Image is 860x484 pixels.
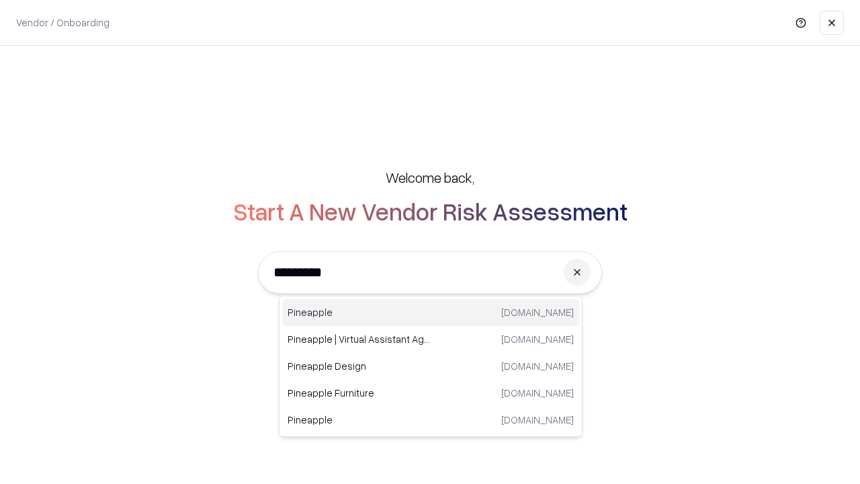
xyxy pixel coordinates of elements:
p: Pineapple Furniture [288,386,431,400]
p: Pineapple | Virtual Assistant Agency [288,332,431,346]
h2: Start A New Vendor Risk Assessment [233,198,628,225]
div: Suggestions [279,296,583,437]
p: Pineapple [288,305,431,319]
p: [DOMAIN_NAME] [501,413,574,427]
p: [DOMAIN_NAME] [501,332,574,346]
p: [DOMAIN_NAME] [501,305,574,319]
p: Pineapple [288,413,431,427]
p: Vendor / Onboarding [16,15,110,30]
p: [DOMAIN_NAME] [501,386,574,400]
h5: Welcome back, [386,168,474,187]
p: Pineapple Design [288,359,431,373]
p: [DOMAIN_NAME] [501,359,574,373]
